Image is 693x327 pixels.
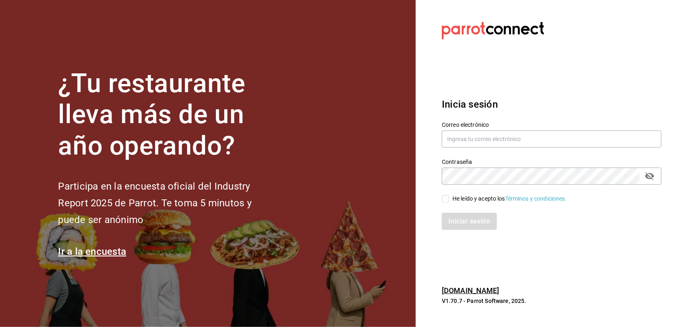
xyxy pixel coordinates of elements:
[505,195,567,202] a: Términos y condiciones.
[58,246,127,257] a: Ir a la encuesta
[442,159,662,165] label: Contraseña
[442,122,662,128] label: Correo electrónico
[452,194,567,203] div: He leído y acepto los
[58,68,279,162] h1: ¿Tu restaurante lleva más de un año operando?
[58,178,279,228] h2: Participa en la encuesta oficial del Industry Report 2025 de Parrot. Te toma 5 minutos y puede se...
[442,297,662,305] p: V1.70.7 - Parrot Software, 2025.
[442,97,662,112] h3: Inicia sesión
[442,130,662,148] input: Ingresa tu correo electrónico
[643,169,657,183] button: passwordField
[442,286,499,295] a: [DOMAIN_NAME]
